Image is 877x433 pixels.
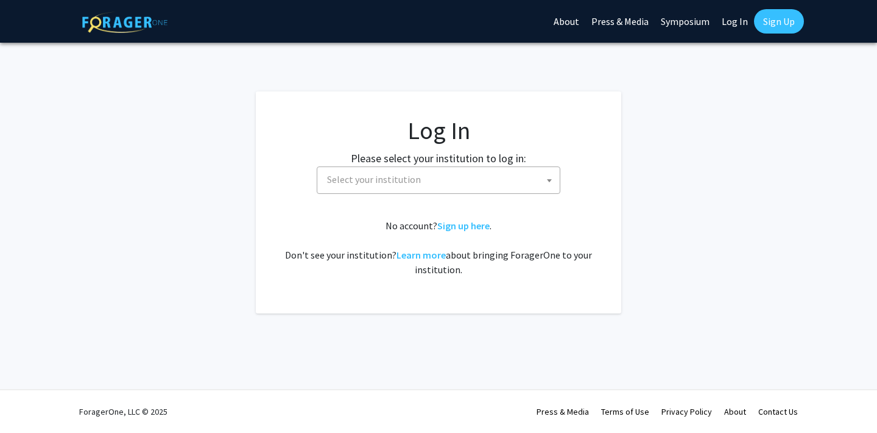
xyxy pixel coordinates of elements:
[437,220,490,232] a: Sign up here
[322,167,560,192] span: Select your institution
[396,249,446,261] a: Learn more about bringing ForagerOne to your institution
[758,406,798,417] a: Contact Us
[317,166,560,194] span: Select your institution
[327,173,421,185] span: Select your institution
[537,406,589,417] a: Press & Media
[82,12,167,33] img: ForagerOne Logo
[724,406,746,417] a: About
[661,406,712,417] a: Privacy Policy
[601,406,649,417] a: Terms of Use
[280,218,597,277] div: No account? . Don't see your institution? about bringing ForagerOne to your institution.
[754,9,804,34] a: Sign Up
[79,390,167,433] div: ForagerOne, LLC © 2025
[351,150,526,166] label: Please select your institution to log in:
[280,116,597,145] h1: Log In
